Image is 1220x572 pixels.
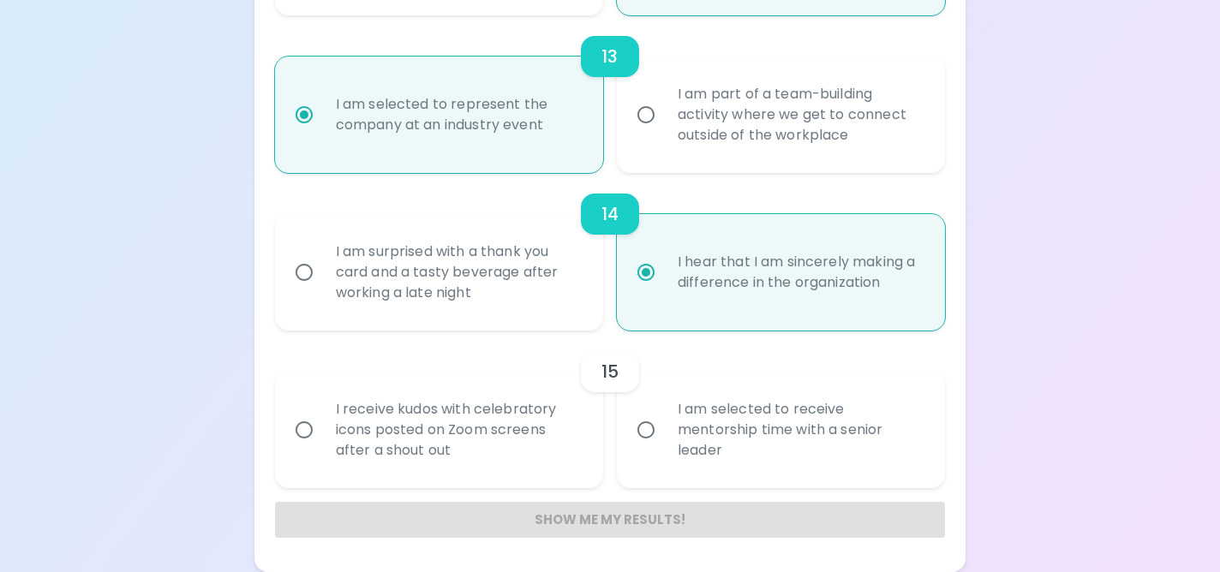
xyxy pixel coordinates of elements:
div: I am selected to represent the company at an industry event [322,74,594,156]
div: choice-group-check [275,331,946,488]
div: I am selected to receive mentorship time with a senior leader [664,378,936,481]
h6: 13 [601,43,618,70]
div: I am part of a team-building activity where we get to connect outside of the workplace [664,63,936,166]
h6: 14 [601,200,619,228]
div: I receive kudos with celebratory icons posted on Zoom screens after a shout out [322,378,594,481]
div: I hear that I am sincerely making a difference in the organization [664,231,936,313]
div: I am surprised with a thank you card and a tasty beverage after working a late night [322,221,594,324]
div: choice-group-check [275,173,946,331]
div: choice-group-check [275,15,946,173]
h6: 15 [601,358,619,385]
